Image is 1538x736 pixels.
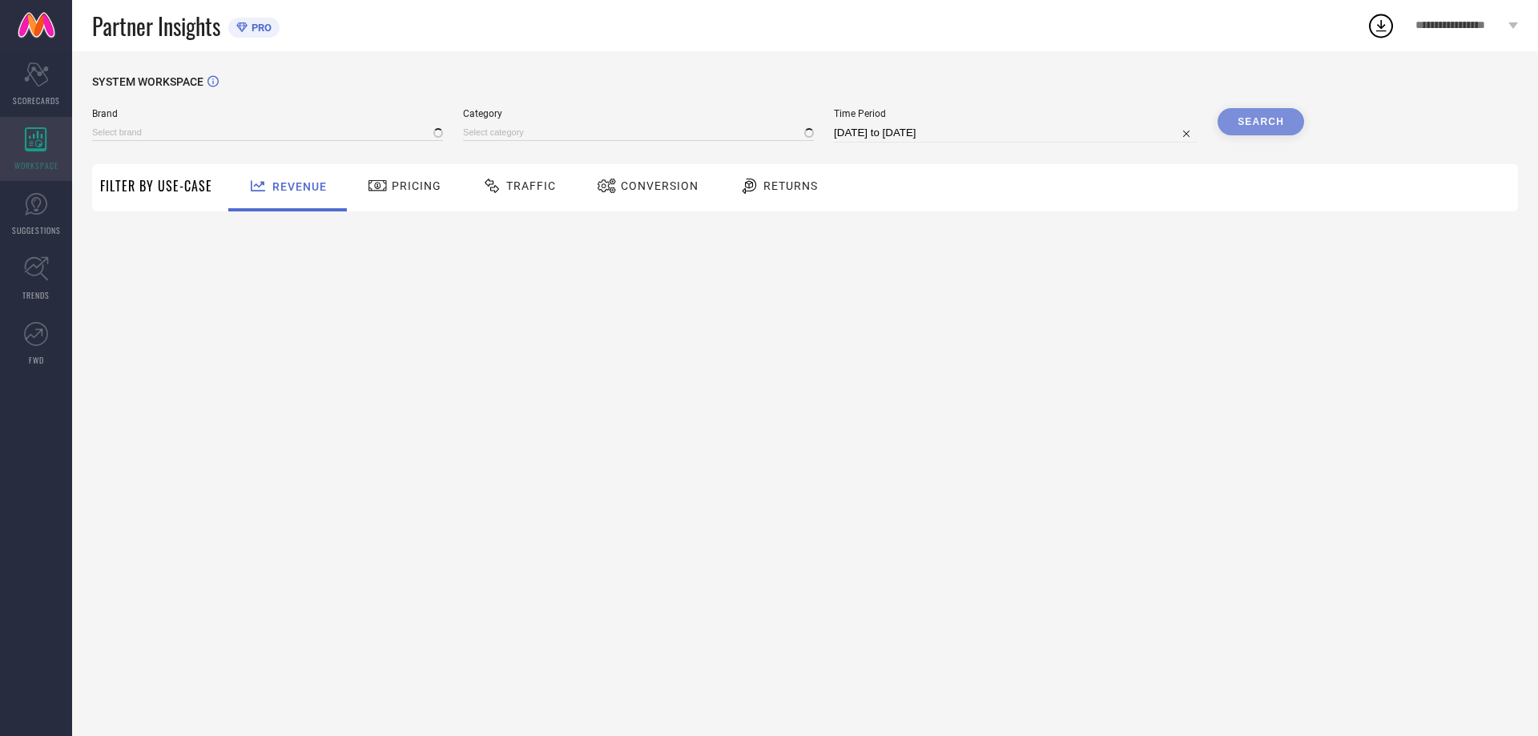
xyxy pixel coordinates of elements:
span: FWD [29,354,44,366]
div: Open download list [1367,11,1395,40]
span: Time Period [834,108,1198,119]
span: SCORECARDS [13,95,60,107]
span: PRO [248,22,272,34]
span: Conversion [621,179,699,192]
span: Filter By Use-Case [100,176,212,195]
span: SUGGESTIONS [12,224,61,236]
span: Traffic [506,179,556,192]
span: SYSTEM WORKSPACE [92,75,203,88]
span: Revenue [272,180,327,193]
input: Select category [463,124,814,141]
input: Select brand [92,124,443,141]
span: Brand [92,108,443,119]
input: Select time period [834,123,1198,143]
span: TRENDS [22,289,50,301]
span: WORKSPACE [14,159,58,171]
span: Partner Insights [92,10,220,42]
span: Category [463,108,814,119]
span: Returns [763,179,818,192]
span: Pricing [392,179,441,192]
